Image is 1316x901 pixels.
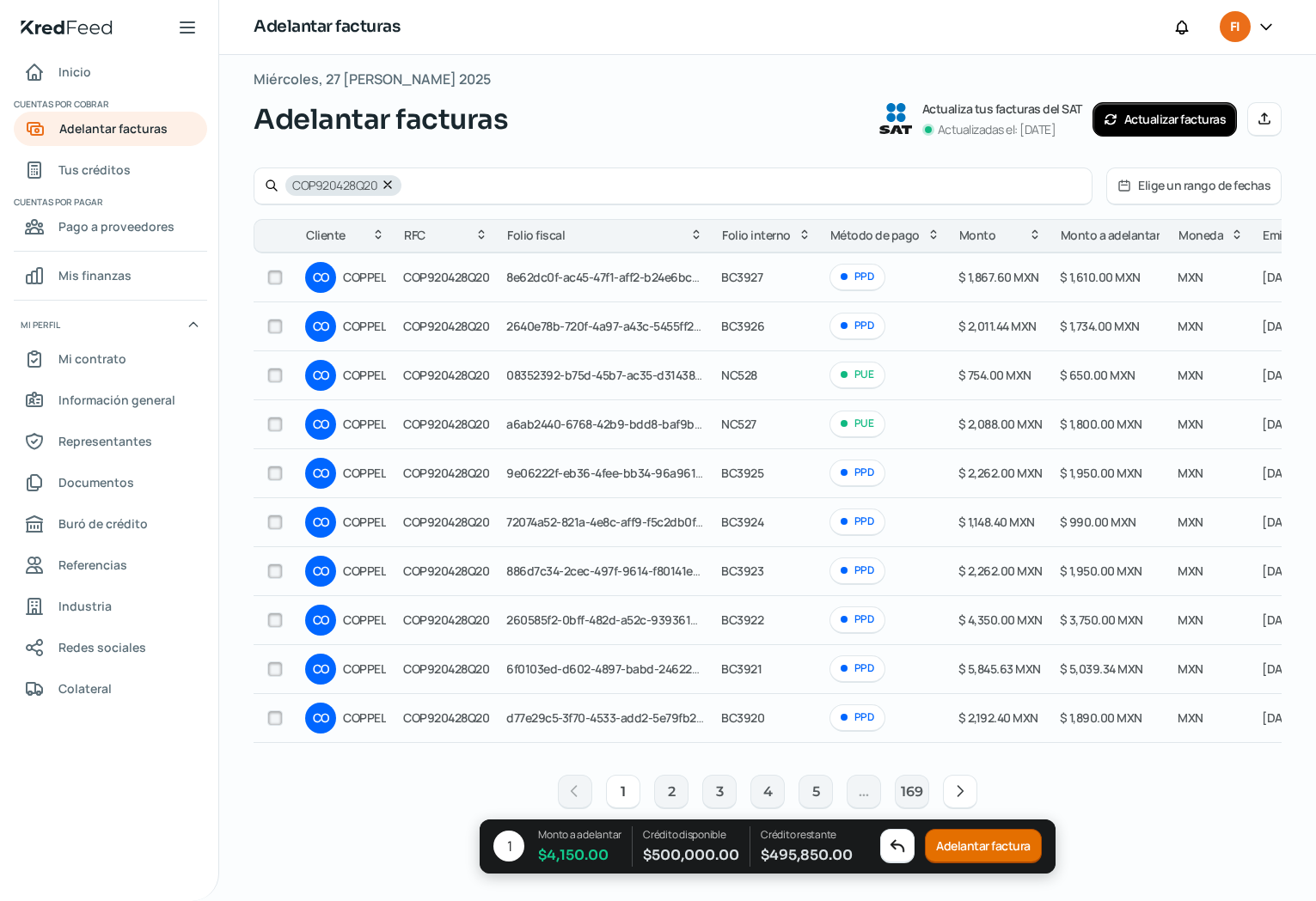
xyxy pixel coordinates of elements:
span: $ 495,850.00 [761,843,853,867]
span: BC3921 [721,661,762,677]
span: Folio interno [722,225,791,246]
span: $ 1,148.40 MXN [958,514,1035,530]
a: Mi contrato [14,342,207,376]
span: COP920428Q20 [403,269,489,285]
p: Crédito restante [761,826,853,843]
a: Documentos [14,466,207,500]
div: CO [305,458,336,489]
span: [DATE] [1262,465,1299,481]
button: 1 [606,775,640,809]
span: COP920428Q20 [403,318,489,334]
span: COP920428Q20 [403,661,489,677]
span: 8e62dc0f-ac45-47f1-aff2-b24e6bcb9d14 [506,269,725,285]
span: Adelantar facturas [59,118,168,139]
span: COPPEL [343,267,386,288]
div: CO [305,409,336,440]
span: Folio fiscal [507,225,565,246]
button: Actualizar facturas [1093,102,1238,137]
span: Mis finanzas [58,265,132,286]
span: COPPEL [343,414,386,435]
div: PPD [829,557,885,584]
span: Tus créditos [58,159,131,180]
span: Industria [58,595,112,617]
span: RFC [404,225,425,246]
a: Redes sociales [14,630,207,665]
span: Pago a proveedores [58,216,174,237]
span: $ 5,845.63 MXN [958,661,1041,677]
div: CO [305,605,336,636]
span: COPPEL [343,708,386,728]
span: NC528 [721,367,757,383]
a: Información general [14,383,207,417]
button: 4 [750,775,785,809]
div: PPD [829,313,885,339]
a: Adelantar facturas [14,112,207,146]
span: $ 1,950.00 MXN [1060,563,1142,579]
span: $ 2,262.00 MXN [958,465,1043,481]
a: Pago a proveedores [14,210,207,244]
span: $ 5,039.34 MXN [1060,661,1143,677]
span: COP920428Q20 [403,514,489,530]
span: $ 4,150.00 [538,843,621,867]
span: COP920428Q20 [403,563,489,579]
span: Adelantar facturas [254,99,508,140]
div: PPD [829,655,885,682]
span: $ 1,734.00 MXN [1060,318,1140,334]
img: SAT logo [879,103,912,134]
a: Referencias [14,548,207,582]
span: $ 4,350.00 MXN [958,612,1043,628]
span: Miércoles, 27 [PERSON_NAME] 2025 [254,67,491,92]
span: 886d7c34-2cec-497f-9614-f80141ec88d6 [506,563,726,579]
div: PPD [829,704,885,731]
span: $ 1,867.60 MXN [958,269,1039,285]
span: 6f0103ed-d602-4897-babd-2462267072c0 [506,661,738,677]
div: CO [305,703,336,734]
button: 169 [895,775,929,809]
a: Tus créditos [14,153,207,187]
span: $ 1,890.00 MXN [1060,709,1142,726]
span: Cuentas por cobrar [14,96,205,112]
span: COP920428Q20 [403,612,489,628]
span: BC3922 [721,612,763,628]
a: Representantes [14,424,207,459]
button: Elige un rango de fechas [1107,168,1281,204]
span: Cuentas por pagar [14,194,205,210]
span: Buró de crédito [58,513,148,534]
span: [DATE] [1262,709,1299,726]
a: Buró de crédito [14,507,207,541]
span: $ 3,750.00 MXN [1060,612,1143,628]
span: $ 754.00 MXN [958,367,1031,383]
span: COPPEL [343,610,386,630]
span: COP920428Q20 [403,709,489,726]
span: MXN [1178,612,1203,628]
span: COP920428Q20 [403,465,489,481]
button: 5 [799,775,833,809]
span: Monto a adelantar [1061,225,1160,246]
div: CO [305,556,336,587]
div: CO [305,262,336,293]
a: Mis finanzas [14,259,207,293]
span: 260585f2-0bff-482d-a52c-9393616c469f [506,612,729,628]
span: MXN [1178,269,1203,285]
span: Mi contrato [58,348,126,369]
span: COPPEL [343,463,386,484]
span: MXN [1178,661,1203,677]
span: d77e29c5-3f70-4533-add2-5e79fb256964 [506,709,731,726]
span: [DATE] [1262,367,1299,383]
span: Monto [959,225,996,246]
span: MXN [1178,318,1203,334]
span: Información general [58,389,175,411]
p: Actualiza tus facturas del SAT [922,99,1082,119]
span: MXN [1178,416,1203,432]
span: COPPEL [343,316,386,337]
span: 2640e78b-720f-4a97-a43c-5455ff26e7ba [506,318,726,334]
span: COP920428Q20 [292,180,377,192]
span: BC3924 [721,514,763,530]
span: NC527 [721,416,756,432]
span: Colateral [58,678,112,699]
div: PUE [829,411,885,437]
p: Actualizadas el: [DATE] [938,119,1056,140]
span: MXN [1178,514,1203,530]
span: BC3920 [721,709,764,726]
span: COP920428Q20 [403,367,489,383]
